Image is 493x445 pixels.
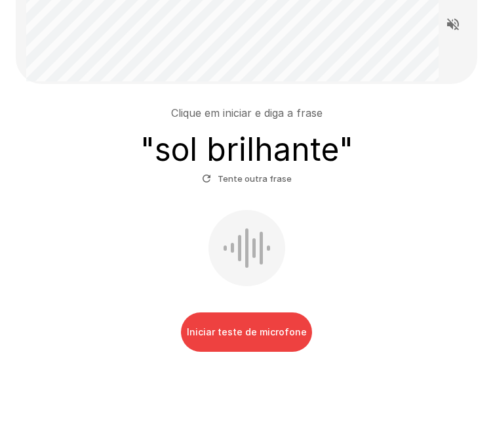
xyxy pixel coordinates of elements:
[155,130,339,169] font: sol brilhante
[171,106,323,119] font: Clique em iniciar e diga a frase
[140,130,155,169] font: "
[187,326,307,337] font: Iniciar teste de microfone
[181,312,312,352] button: Iniciar teste de microfone
[339,130,353,169] font: "
[440,11,466,37] button: Leia as perguntas em voz alta
[218,173,292,184] font: Tente outra frase
[199,168,295,189] button: Tente outra frase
